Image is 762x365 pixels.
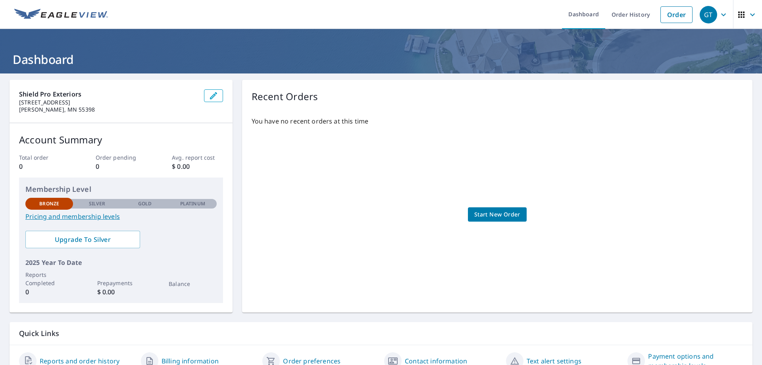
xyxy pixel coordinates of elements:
a: Pricing and membership levels [25,212,217,221]
p: Membership Level [25,184,217,195]
span: Upgrade To Silver [32,235,134,244]
p: 2025 Year To Date [25,258,217,267]
p: Balance [169,280,216,288]
p: Silver [89,200,106,207]
p: $ 0.00 [172,162,223,171]
p: Quick Links [19,328,743,338]
p: Avg. report cost [172,153,223,162]
p: Reports Completed [25,270,73,287]
p: Recent Orders [252,89,318,104]
p: 0 [19,162,70,171]
a: Upgrade To Silver [25,231,140,248]
p: You have no recent orders at this time [252,116,743,126]
a: Order [660,6,693,23]
span: Start New Order [474,210,520,220]
p: Bronze [39,200,59,207]
h1: Dashboard [10,51,752,68]
p: Total order [19,153,70,162]
div: GT [700,6,717,23]
p: Account Summary [19,133,223,147]
p: Shield Pro Exteriors [19,89,198,99]
p: Order pending [96,153,146,162]
p: [STREET_ADDRESS] [19,99,198,106]
p: Platinum [180,200,205,207]
a: Start New Order [468,207,527,222]
p: $ 0.00 [97,287,145,297]
p: Gold [138,200,152,207]
img: EV Logo [14,9,108,21]
p: Prepayments [97,279,145,287]
p: [PERSON_NAME], MN 55398 [19,106,198,113]
p: 0 [25,287,73,297]
p: 0 [96,162,146,171]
